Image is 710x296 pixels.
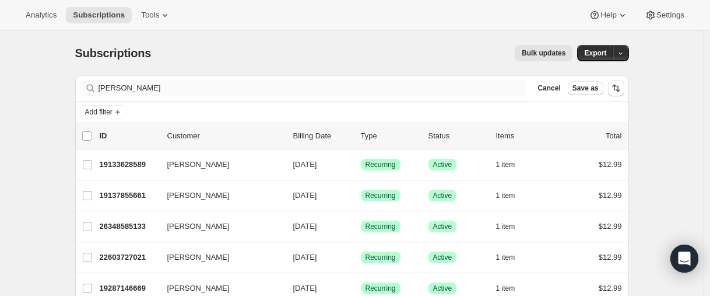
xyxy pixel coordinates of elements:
[577,45,613,61] button: Export
[496,160,515,169] span: 1 item
[80,105,126,119] button: Add filter
[100,130,622,142] div: IDCustomerBilling DateTypeStatusItemsTotal
[606,130,621,142] p: Total
[167,221,230,232] span: [PERSON_NAME]
[638,7,691,23] button: Settings
[167,283,230,294] span: [PERSON_NAME]
[100,156,622,173] div: 19133628589[PERSON_NAME][DATE]SuccessRecurringSuccessActive1 item$12.99
[496,222,515,231] span: 1 item
[365,222,396,231] span: Recurring
[656,11,684,20] span: Settings
[599,191,622,200] span: $12.99
[293,253,317,262] span: [DATE]
[66,7,132,23] button: Subscriptions
[496,218,528,235] button: 1 item
[496,156,528,173] button: 1 item
[100,187,622,204] div: 19137855661[PERSON_NAME][DATE]SuccessRecurringSuccessActive1 item$12.99
[73,11,125,20] span: Subscriptions
[100,190,158,201] p: 19137855661
[496,187,528,204] button: 1 item
[167,159,230,170] span: [PERSON_NAME]
[293,191,317,200] span: [DATE]
[160,217,277,236] button: [PERSON_NAME]
[608,80,624,96] button: Sort the results
[167,130,284,142] p: Customer
[568,81,603,95] button: Save as
[496,130,554,142] div: Items
[160,155,277,174] button: [PERSON_NAME]
[365,284,396,293] span: Recurring
[670,245,698,273] div: Open Intercom Messenger
[100,159,158,170] p: 19133628589
[582,7,635,23] button: Help
[100,218,622,235] div: 26348585133[PERSON_NAME][DATE]SuccessRecurringSuccessActive1 item$12.99
[572,83,599,93] span: Save as
[85,107,113,117] span: Add filter
[100,249,622,266] div: 22603727021[PERSON_NAME][DATE]SuccessRecurringSuccessActive1 item$12.99
[100,252,158,263] p: 22603727021
[75,47,152,60] span: Subscriptions
[428,130,487,142] p: Status
[433,191,452,200] span: Active
[100,221,158,232] p: 26348585133
[160,248,277,267] button: [PERSON_NAME]
[515,45,572,61] button: Bulk updates
[134,7,178,23] button: Tools
[599,253,622,262] span: $12.99
[167,190,230,201] span: [PERSON_NAME]
[599,284,622,292] span: $12.99
[361,130,419,142] div: Type
[496,284,515,293] span: 1 item
[160,186,277,205] button: [PERSON_NAME]
[537,83,560,93] span: Cancel
[433,253,452,262] span: Active
[365,191,396,200] span: Recurring
[433,284,452,293] span: Active
[293,222,317,231] span: [DATE]
[100,283,158,294] p: 19287146669
[365,160,396,169] span: Recurring
[522,48,565,58] span: Bulk updates
[365,253,396,262] span: Recurring
[496,253,515,262] span: 1 item
[100,130,158,142] p: ID
[26,11,57,20] span: Analytics
[599,222,622,231] span: $12.99
[600,11,616,20] span: Help
[293,160,317,169] span: [DATE]
[19,7,64,23] button: Analytics
[293,284,317,292] span: [DATE]
[433,160,452,169] span: Active
[496,191,515,200] span: 1 item
[496,249,528,266] button: 1 item
[293,130,352,142] p: Billing Date
[533,81,565,95] button: Cancel
[99,80,526,96] input: Filter subscribers
[167,252,230,263] span: [PERSON_NAME]
[584,48,606,58] span: Export
[599,160,622,169] span: $12.99
[433,222,452,231] span: Active
[141,11,159,20] span: Tools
